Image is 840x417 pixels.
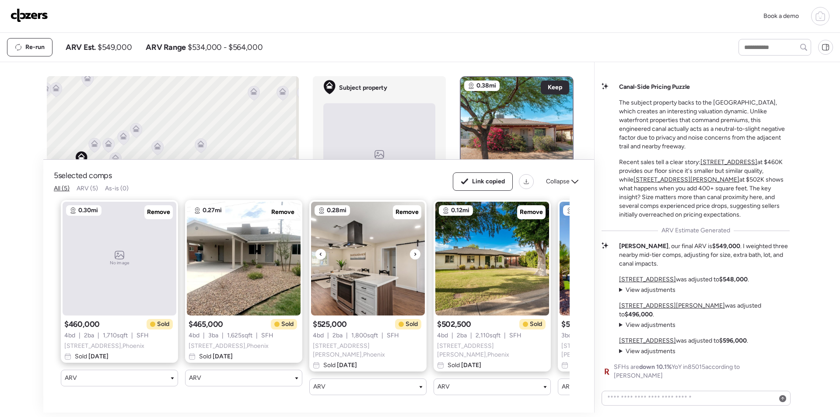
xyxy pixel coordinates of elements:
span: 0.38mi [476,81,496,90]
span: [STREET_ADDRESS][PERSON_NAME] , Phoenix [313,342,423,359]
span: [STREET_ADDRESS][PERSON_NAME] , Phoenix [437,342,547,359]
span: | [222,331,224,340]
span: View adjustments [626,347,675,355]
p: was adjusted to . [619,275,749,284]
strong: $496,000 [625,311,653,318]
span: Collapse [546,177,570,186]
span: [STREET_ADDRESS] , Phoenix [189,342,269,350]
span: No image [370,159,389,166]
strong: $596,000 [719,337,747,344]
span: [DATE] [87,353,108,360]
span: Remove [520,208,543,217]
p: Recent sales tell a clear story: at $460K provides our floor since it's smaller but similar quali... [619,158,790,219]
span: Remove [271,208,294,217]
span: | [470,331,472,340]
span: 2 ba [84,331,94,340]
span: | [98,331,99,340]
span: Sold [157,320,169,329]
a: [STREET_ADDRESS][PERSON_NAME] [619,302,725,309]
strong: $548,000 [719,276,748,283]
strong: $549,000 [712,242,740,250]
span: SFH [136,331,149,340]
span: $534,000 - $564,000 [188,42,262,53]
span: 4 bd [189,331,199,340]
span: [DATE] [211,353,233,360]
span: | [203,331,205,340]
span: Book a demo [763,12,799,20]
span: SFH [387,331,399,340]
span: [STREET_ADDRESS][PERSON_NAME] , Phoenix [561,342,672,359]
span: ARV [65,374,77,382]
strong: [PERSON_NAME] [619,242,668,250]
span: ARV (5) [77,185,98,192]
span: $465,000 [189,319,223,329]
span: As-is (0) [105,185,129,192]
span: Subject property [339,84,387,92]
span: [DATE] [460,361,481,369]
p: , our final ARV is . I weighted three nearby mid-tier comps, adjusting for size, extra bath, lot,... [619,242,790,268]
span: Sold [323,361,357,370]
summary: View adjustments [619,286,675,294]
p: was adjusted to . [619,336,748,345]
span: $502,500 [437,319,471,329]
span: 0.28mi [327,206,346,215]
a: [STREET_ADDRESS][PERSON_NAME] [633,176,739,183]
summary: View adjustments [619,321,675,329]
span: View adjustments [626,321,675,329]
span: ARV [313,382,325,391]
span: Sold [199,352,233,361]
span: All (5) [54,185,70,192]
span: down 10.1% [639,363,672,371]
p: was adjusted to . [619,301,790,319]
span: | [327,331,329,340]
span: 0.30mi [78,206,98,215]
summary: View adjustments [619,347,675,356]
span: Re-run [25,43,45,52]
span: 2 ba [457,331,467,340]
span: $460,000 [64,319,100,329]
span: $525,000 [313,319,347,329]
span: ARV [437,382,450,391]
span: ARV [189,374,201,382]
span: 4 bd [437,331,448,340]
a: [STREET_ADDRESS] [619,276,676,283]
span: Sold [406,320,418,329]
span: Sold [281,320,294,329]
span: 4 bd [64,331,75,340]
span: 5 selected comps [54,170,112,181]
span: 3 ba [208,331,218,340]
span: SFHs are YoY in 85015 according to [PERSON_NAME] [614,363,790,380]
span: Remove [147,208,170,217]
span: 1,710 sqft [103,331,128,340]
span: 0.12mi [451,206,469,215]
span: | [381,331,383,340]
span: No image [110,259,129,266]
span: SFH [509,331,521,340]
span: Link copied [472,177,505,186]
span: ARV Range [146,42,186,53]
span: $510,000 [561,319,595,329]
u: [STREET_ADDRESS] [619,337,676,344]
span: 2,110 sqft [476,331,500,340]
span: ARV Est. [66,42,96,53]
span: 3 bd [561,331,572,340]
span: [STREET_ADDRESS] , Phoenix [64,342,144,350]
span: SFH [261,331,273,340]
p: The subject property backs to the [GEOGRAPHIC_DATA], which creates an interesting valuation dynam... [619,98,790,151]
span: 4 bd [313,331,324,340]
span: Sold [75,352,108,361]
span: [DATE] [336,361,357,369]
span: 0.27mi [203,206,222,215]
span: ARV [562,382,574,391]
span: | [79,331,80,340]
span: 1,800 sqft [351,331,378,340]
img: Logo [10,8,48,22]
span: | [451,331,453,340]
span: 1,625 sqft [227,331,252,340]
span: ARV Estimate Generated [661,226,730,235]
span: View adjustments [626,286,675,294]
span: | [131,331,133,340]
a: [STREET_ADDRESS] [700,158,757,166]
